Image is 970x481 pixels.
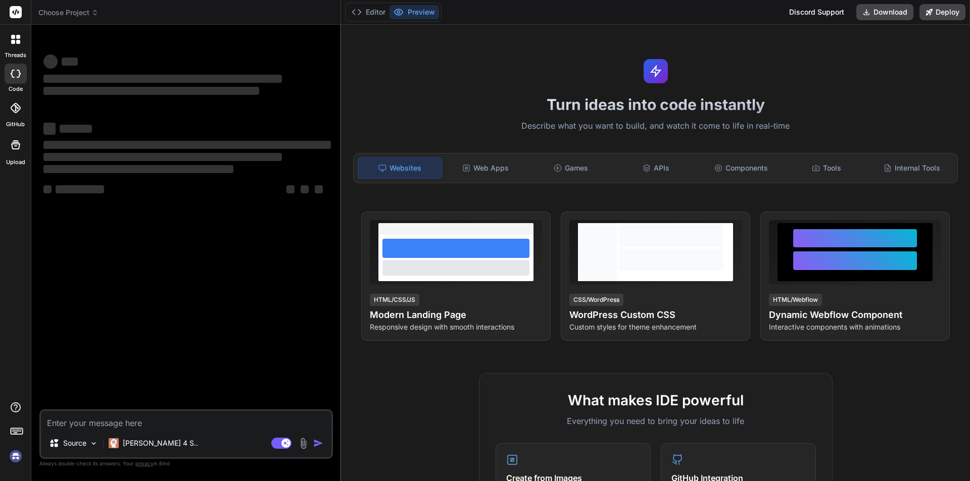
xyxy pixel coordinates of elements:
[870,157,953,179] div: Internal Tools
[38,8,99,18] span: Choose Project
[347,95,964,114] h1: Turn ideas into code instantly
[5,51,26,60] label: threads
[569,294,623,306] div: CSS/WordPress
[298,438,309,449] img: attachment
[358,157,442,179] div: Websites
[315,185,323,193] span: ‌
[390,5,439,19] button: Preview
[62,58,78,66] span: ‌
[769,294,822,306] div: HTML/Webflow
[347,120,964,133] p: Describe what you want to build, and watch it come to life in real-time
[769,322,941,332] p: Interactive components with animations
[496,415,816,427] p: Everything you need to bring your ideas to life
[89,439,98,448] img: Pick Models
[56,185,104,193] span: ‌
[529,157,613,179] div: Games
[39,459,333,468] p: Always double-check its answers. Your in Bind
[301,185,309,193] span: ‌
[43,153,282,161] span: ‌
[313,438,323,448] img: icon
[569,308,742,322] h4: WordPress Custom CSS
[60,125,92,133] span: ‌
[43,55,58,69] span: ‌
[614,157,698,179] div: APIs
[43,141,331,149] span: ‌
[6,158,25,167] label: Upload
[496,390,816,411] h2: What makes IDE powerful
[348,5,390,19] button: Editor
[769,308,941,322] h4: Dynamic Webflow Component
[919,4,965,20] button: Deploy
[783,4,850,20] div: Discord Support
[43,165,233,173] span: ‌
[123,438,198,448] p: [PERSON_NAME] 4 S..
[7,448,24,465] img: signin
[63,438,86,448] p: Source
[569,322,742,332] p: Custom styles for theme enhancement
[444,157,527,179] div: Web Apps
[43,123,56,135] span: ‌
[370,322,542,332] p: Responsive design with smooth interactions
[43,75,282,83] span: ‌
[9,85,23,93] label: code
[43,185,52,193] span: ‌
[700,157,783,179] div: Components
[286,185,295,193] span: ‌
[43,87,259,95] span: ‌
[370,308,542,322] h4: Modern Landing Page
[370,294,419,306] div: HTML/CSS/JS
[856,4,913,20] button: Download
[109,438,119,448] img: Claude 4 Sonnet
[785,157,868,179] div: Tools
[135,460,154,466] span: privacy
[6,120,25,129] label: GitHub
